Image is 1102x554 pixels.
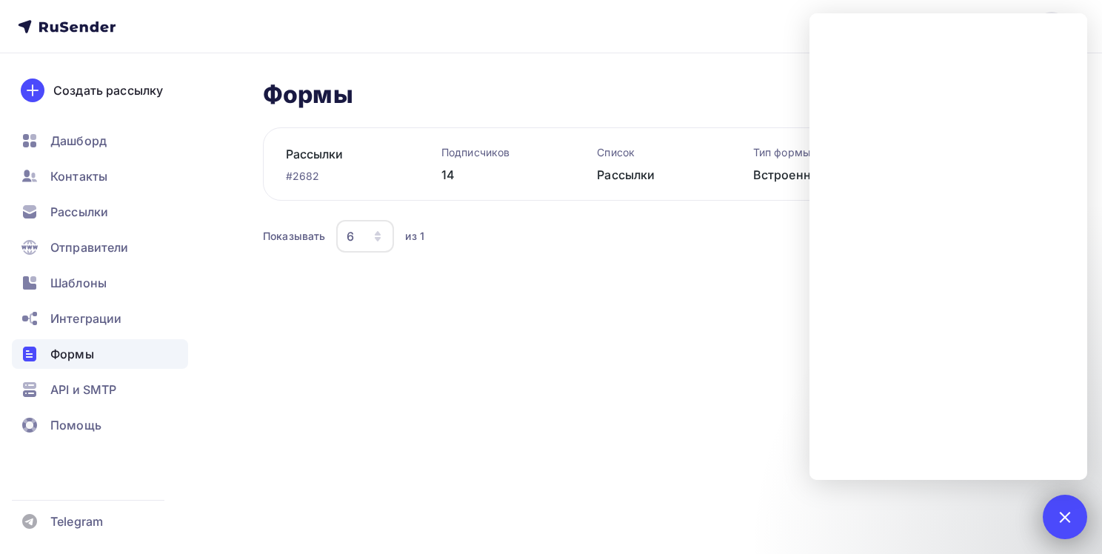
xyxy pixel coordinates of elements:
[50,381,116,398] span: API и SMTP
[846,12,1084,41] a: [EMAIL_ADDRESS][DOMAIN_NAME]
[12,233,188,262] a: Отправители
[753,166,861,184] div: Встроенная
[753,145,861,160] div: Тип формы
[597,166,705,184] div: Рассылки
[50,274,107,292] span: Шаблоны
[50,167,107,185] span: Контакты
[405,229,424,244] div: из 1
[50,345,94,363] span: Формы
[12,126,188,156] a: Дашборд
[12,268,188,298] a: Шаблоны
[12,197,188,227] a: Рассылки
[50,416,101,434] span: Помощь
[286,145,394,163] a: Рассылки
[441,166,550,184] div: 14
[12,339,188,369] a: Формы
[263,229,325,244] div: Показывать
[50,238,129,256] span: Отправители
[53,81,163,99] div: Создать рассылку
[347,227,354,245] div: 6
[12,161,188,191] a: Контакты
[335,219,395,253] button: 6
[441,145,550,160] div: Подписчиков
[50,513,103,530] span: Telegram
[286,169,394,184] div: #2682
[263,80,353,110] h2: Формы
[50,203,108,221] span: Рассылки
[50,310,121,327] span: Интеграции
[597,145,705,160] div: Список
[50,132,107,150] span: Дашборд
